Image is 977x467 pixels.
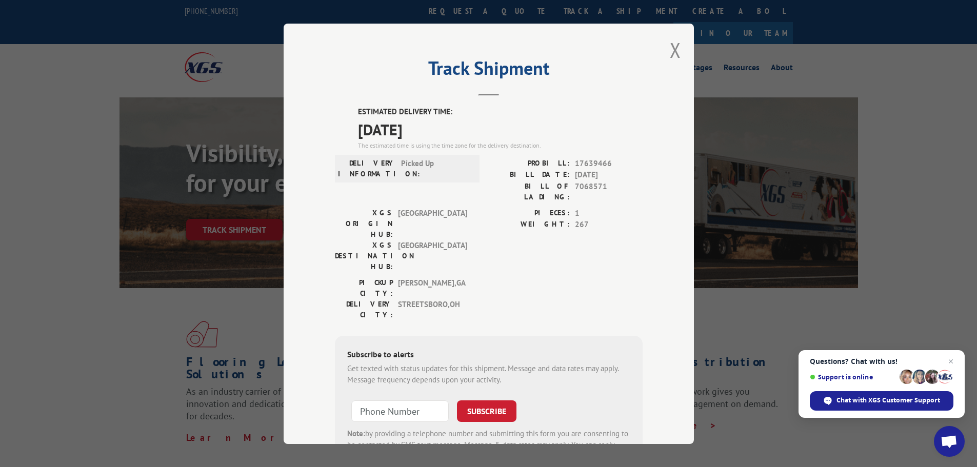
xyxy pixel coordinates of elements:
[358,117,643,140] span: [DATE]
[670,36,681,64] button: Close modal
[358,140,643,150] div: The estimated time is using the time zone for the delivery destination.
[347,362,630,385] div: Get texted with status updates for this shipment. Message and data rates may apply. Message frequ...
[575,169,643,181] span: [DATE]
[575,180,643,202] span: 7068571
[489,169,570,181] label: BILL DATE:
[335,61,643,80] h2: Track Shipment
[338,157,396,179] label: DELIVERY INFORMATION:
[358,106,643,118] label: ESTIMATED DELIVERY TIME:
[401,157,470,179] span: Picked Up
[810,391,953,411] div: Chat with XGS Customer Support
[335,298,393,320] label: DELIVERY CITY:
[836,396,940,405] span: Chat with XGS Customer Support
[489,219,570,231] label: WEIGHT:
[489,180,570,202] label: BILL OF LADING:
[575,157,643,169] span: 17639466
[810,357,953,366] span: Questions? Chat with us!
[398,277,467,298] span: [PERSON_NAME] , GA
[351,400,449,421] input: Phone Number
[335,207,393,239] label: XGS ORIGIN HUB:
[945,355,957,368] span: Close chat
[335,239,393,272] label: XGS DESTINATION HUB:
[398,207,467,239] span: [GEOGRAPHIC_DATA]
[934,426,965,457] div: Open chat
[489,157,570,169] label: PROBILL:
[575,207,643,219] span: 1
[575,219,643,231] span: 267
[457,400,516,421] button: SUBSCRIBE
[489,207,570,219] label: PIECES:
[347,348,630,362] div: Subscribe to alerts
[398,298,467,320] span: STREETSBORO , OH
[335,277,393,298] label: PICKUP CITY:
[398,239,467,272] span: [GEOGRAPHIC_DATA]
[810,373,896,381] span: Support is online
[347,428,630,462] div: by providing a telephone number and submitting this form you are consenting to be contacted by SM...
[347,428,365,438] strong: Note:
